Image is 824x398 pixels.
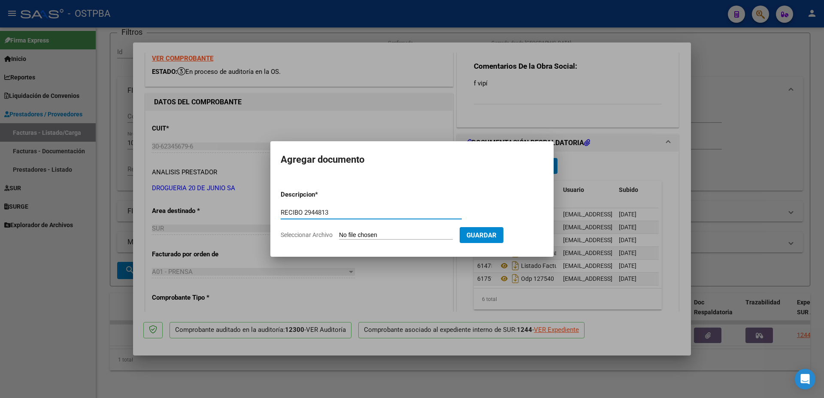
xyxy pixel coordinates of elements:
[795,369,815,389] div: Open Intercom Messenger
[281,231,333,238] span: Seleccionar Archivo
[281,152,543,168] h2: Agregar documento
[281,190,360,200] p: Descripcion
[460,227,503,243] button: Guardar
[467,231,497,239] span: Guardar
